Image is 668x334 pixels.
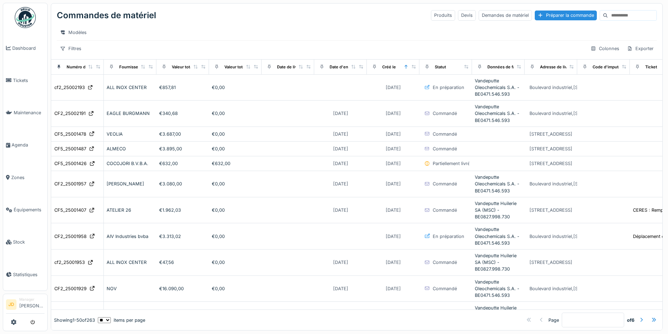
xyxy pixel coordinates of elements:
div: [STREET_ADDRESS] [529,259,572,266]
div: Ticket [645,64,657,70]
span: Maintenance [14,109,45,116]
div: Filtres [57,43,85,54]
div: Page [548,316,559,323]
div: €16.090,00 [159,285,206,292]
div: [DATE] [333,131,348,137]
div: €3.687,00 [159,131,206,137]
div: Valeur totale commandée [172,64,221,70]
div: CF2_25001929 [54,285,87,292]
div: Colonnes [587,43,622,54]
a: Zones [3,161,47,193]
span: Tickets [13,77,45,84]
div: Commandé [433,285,457,292]
div: Devis [458,10,476,20]
div: Données de facturation [487,64,532,70]
div: [DATE] [333,160,348,167]
div: [DATE] [333,207,348,213]
span: Zones [11,174,45,181]
div: Vandeputte Oleochemicals S.A. - BE0471.546.593 [475,77,522,98]
div: Demandes de matériel [479,10,532,20]
div: [DATE] [333,110,348,117]
div: [DATE] [386,145,401,152]
div: Vandeputte Oleochemicals S.A. - BE0471.546.593 [475,103,522,124]
li: [PERSON_NAME] [19,297,45,312]
div: Boulevard industriel,[STREET_ADDRESS] [529,285,616,292]
div: €3.895,00 [159,145,206,152]
div: Vandeputte Huilerie SA (MSC) - BE0827.998.730 [475,305,522,325]
div: €857,81 [159,84,206,91]
span: Agenda [12,142,45,148]
div: ALMECO [107,145,154,152]
div: €0,00 [212,180,259,187]
div: €632,00 [159,160,206,167]
div: AIV Industries bvba [107,233,154,240]
div: Date de livraison [277,64,309,70]
div: Boulevard industriel,[STREET_ADDRESS] [529,84,616,91]
div: €0,00 [212,259,259,266]
div: Numéro de commande [67,64,110,70]
div: Produits [431,10,455,20]
div: Vandeputte Huilerie SA (MSC) - BE0827.998.730 [475,200,522,220]
img: Badge_color-CXgf-gQk.svg [15,7,36,28]
div: [DATE] [333,180,348,187]
span: Statistiques [13,271,45,278]
div: Adresse de livraison [540,64,579,70]
div: Commandé [433,145,457,152]
div: [DATE] [333,145,348,152]
div: ATELIER 26 [107,207,154,213]
div: Statut [435,64,446,70]
div: ALL INOX CENTER [107,259,154,266]
div: cf2_25001953 [54,259,85,266]
div: [DATE] [386,207,401,213]
div: €3.313,02 [159,233,206,240]
span: Dashboard [12,45,45,52]
div: Vandeputte Huilerie SA (MSC) - BE0827.998.730 [475,252,522,273]
div: CF5_25001478 [54,131,86,137]
div: [DATE] [333,259,348,266]
div: [STREET_ADDRESS] [529,131,572,137]
div: Exporter [624,43,657,54]
div: Modèles [57,27,90,38]
div: Date d'envoi de la commande [330,64,387,70]
div: €0,00 [212,145,259,152]
div: €0,00 [212,110,259,117]
div: Commandé [433,180,457,187]
div: Vandeputte Oleochemicals S.A. - BE0471.546.593 [475,226,522,246]
strong: of 6 [627,316,634,323]
div: €0,00 [212,207,259,213]
div: COCOJORI B.V.B.A. [107,160,154,167]
div: [DATE] [386,285,401,292]
div: En préparation [433,233,464,240]
div: CF2_25001957 [54,180,86,187]
div: Boulevard industriel,[STREET_ADDRESS] [529,233,616,240]
div: Vandeputte Oleochemicals S.A. - BE0471.546.593 [475,279,522,299]
div: €0,00 [212,131,259,137]
div: [DATE] [386,84,401,91]
div: €0,00 [212,285,259,292]
div: cf2_25002193 [54,84,85,91]
a: Tickets [3,64,47,96]
a: Équipements [3,193,47,226]
div: Fournisseur [119,64,142,70]
div: [STREET_ADDRESS] [529,207,572,213]
span: Équipements [14,206,45,213]
div: [STREET_ADDRESS] [529,145,572,152]
div: €340,68 [159,110,206,117]
div: items per page [98,316,145,323]
div: CF5_25001426 [54,160,87,167]
div: €632,00 [212,160,259,167]
div: Commandé [433,131,457,137]
a: Dashboard [3,32,47,64]
div: €1.962,03 [159,207,206,213]
div: €0,00 [212,233,259,240]
span: Stock [13,239,45,245]
div: [DATE] [386,259,401,266]
div: [DATE] [386,131,401,137]
a: JD Manager[PERSON_NAME] [6,297,45,314]
div: €47,56 [159,259,206,266]
div: Commandé [433,207,457,213]
li: JD [6,299,16,310]
div: €0,00 [212,84,259,91]
div: Commandé [433,259,457,266]
div: En préparation [433,84,464,91]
